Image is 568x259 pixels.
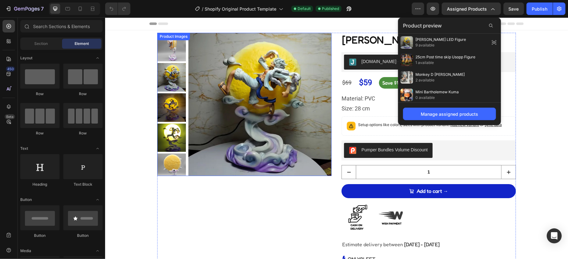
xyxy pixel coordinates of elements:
button: Add to cart → [236,167,411,181]
span: [DATE] - [DATE] [299,224,334,230]
div: Button [20,233,60,238]
span: Button [20,197,32,203]
div: Undo/Redo [105,2,130,15]
span: Shopify Original Product Template [205,6,276,12]
span: Estimate delivery between [237,224,298,230]
span: Text [20,146,28,151]
span: [PERSON_NAME] LED Figure [415,37,466,42]
img: preview-img [401,54,413,66]
img: preview-img [401,71,413,84]
div: Row [63,130,103,136]
div: Manage assigned products [421,111,478,117]
span: Product preview [403,22,442,29]
span: Add new variant [345,105,374,110]
span: Toggle open [93,195,103,205]
div: Pumper Bundles Volume Discount [256,129,323,136]
button: decrement [237,148,251,161]
img: CIumv63twf4CEAE=.png [244,129,251,137]
img: Judgeme.png [244,41,251,48]
span: or [374,105,397,110]
div: [DOMAIN_NAME] - Preview Badge (Stars) [256,41,339,47]
div: Publish [532,6,547,12]
button: 7 [2,2,46,15]
span: Published [322,6,339,12]
span: Section [35,41,48,46]
iframe: Design area [105,17,568,259]
p: Material: PVC Size: 28 cm [236,78,270,94]
p: 7 [41,5,44,12]
div: Add to cart → [312,169,343,178]
button: Manage assigned products [403,108,496,120]
div: Open Intercom Messenger [547,228,562,243]
span: Media [20,248,31,254]
input: quantity [251,148,396,161]
span: 0 available [415,95,459,100]
button: Assigned Products [442,2,501,15]
div: Button [63,233,103,238]
p: ONLY LEFT [243,237,270,246]
span: 9 available [415,42,466,48]
button: Save [503,2,524,15]
span: Element [75,41,89,46]
span: Save [509,6,519,12]
button: increment [396,148,410,161]
button: Publish [527,2,553,15]
span: Layout [20,55,32,61]
div: $10 [289,60,297,70]
div: Row [20,130,60,136]
div: Row [63,91,103,97]
img: preview-img [401,36,413,49]
span: 25cm Post time skip Usopp Figure [415,54,475,60]
span: / [202,6,203,12]
span: 2 available [415,77,465,83]
p: Setup options like colors, sizes with product variant. [253,104,397,110]
div: $69 [236,61,247,69]
img: preview-img [401,89,413,101]
span: sync data [380,105,397,110]
span: Toggle open [93,144,103,154]
span: 9 [255,238,258,245]
button: Judge.me - Preview Badge (Stars) [239,37,344,52]
input: Search Sections & Elements [20,20,103,32]
div: Save [276,60,289,71]
button: Pumper Bundles Volume Discount [239,125,328,140]
span: Assigned Products [447,6,487,12]
div: 450 [6,66,15,71]
span: Toggle open [93,53,103,63]
span: Default [298,6,311,12]
div: Beta [5,114,15,119]
div: Text Block [63,182,103,187]
span: 1 available [415,60,475,66]
div: Row [20,91,60,97]
div: $59 [253,60,268,71]
span: Toggle open [93,246,103,256]
div: Heading [20,182,60,187]
span: Mini Bartholemew Kuma [415,89,459,95]
span: Monkey D [PERSON_NAME] [415,72,465,77]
